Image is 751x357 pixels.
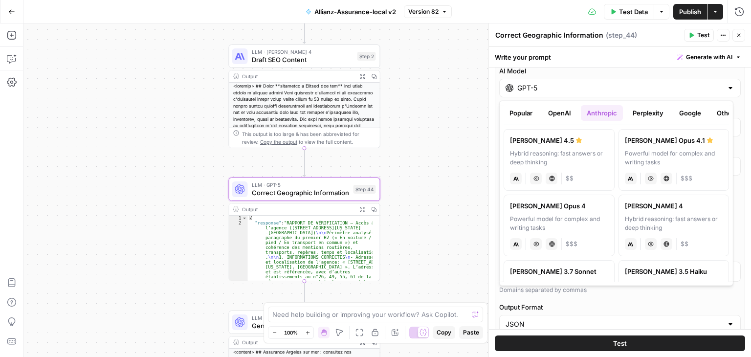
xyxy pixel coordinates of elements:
span: Copy the output [260,139,297,145]
button: Perplexity [627,105,669,121]
span: LLM · [PERSON_NAME] 4 [252,48,353,56]
button: Generate with AI [673,51,745,64]
span: Paste [463,328,479,337]
span: Publish [679,7,701,17]
g: Edge from step_44 to step_23 [303,281,306,310]
span: Test Data [619,7,648,17]
span: Toggle code folding, rows 1 through 3 [242,216,247,221]
div: 1 [229,216,248,221]
span: Copy [437,328,451,337]
span: Test [613,338,627,348]
span: Generate SEO FAQ [252,321,343,331]
div: Hybrid reasoning: fast answers or deep thinking [624,215,723,232]
span: LLM · GPT-5 [252,181,350,189]
button: Popular [504,105,538,121]
span: Draft SEO Content [252,55,353,65]
div: Domains separated by commas [499,286,741,294]
label: AI Model [499,66,741,76]
span: LLM · GPT-4.1 [252,314,343,322]
div: Write your prompt [489,47,751,67]
div: Hybrid reasoning: fast answers or deep thinking [510,149,608,167]
button: Test [684,29,714,42]
div: Output [242,205,353,213]
g: Edge from step_2 to step_44 [303,148,306,177]
button: Google [673,105,707,121]
label: Output Format [499,302,741,312]
button: Paste [459,326,483,339]
div: This output is too large & has been abbreviated for review. to view the full content. [242,130,376,146]
span: Allianz-Assurance-local v2 [314,7,396,17]
button: Other [711,105,740,121]
span: Cost tier [566,240,577,248]
div: Powerful model for complex and writing tasks [510,215,608,232]
button: Version 82 [404,5,452,18]
div: Output [242,72,353,80]
button: Test Data [604,4,654,20]
span: 100% [284,329,298,336]
textarea: Correct Geographic Information [495,30,603,40]
div: [PERSON_NAME] Opus 4 [510,201,608,211]
div: [PERSON_NAME] 4.5 [510,135,608,145]
span: Generate with AI [686,53,732,62]
div: LLM · GPT-5Correct Geographic InformationStep 44Output{ "response":"RAPPORT DE VÉRIFICATION – Acc... [229,178,380,281]
button: Allianz-Assurance-local v2 [300,4,402,20]
div: Hybrid reasoning: fast answers or deep thinking [510,280,608,298]
button: Publish [673,4,707,20]
span: Cost tier [680,174,692,183]
div: Output [242,338,353,346]
span: ( step_44 ) [606,30,637,40]
div: LLM · [PERSON_NAME] 4Draft SEO ContentStep 2Output<loremip> ## Dolor **sitametco a Elitsed doe te... [229,45,380,148]
span: Cost tier [680,240,688,248]
div: Step 44 [353,185,376,194]
button: Test [495,335,745,351]
span: Cost tier [566,174,574,183]
div: [PERSON_NAME] 3.5 Haiku [624,267,723,276]
button: OpenAI [542,105,577,121]
span: Correct Geographic Information [252,188,350,198]
div: [PERSON_NAME] 4 [624,201,723,211]
div: [PERSON_NAME] 3.7 Sonnet [510,267,608,276]
input: JSON [506,319,723,329]
div: Fast and intelligent model for lightweight tasks [624,280,723,298]
span: Version 82 [408,7,439,16]
div: <loremip> ## Dolor **sitametco a Elitsed doe tem** inci utlab etdolo m'aliquae admini Veni quisno... [229,83,380,188]
div: Powerful model for complex and writing tasks [624,149,723,167]
span: Test [697,31,709,40]
g: Edge from step_1 to step_2 [303,15,306,44]
button: Copy [433,326,455,339]
div: [PERSON_NAME] Opus 4.1 [624,135,723,145]
div: Step 2 [357,52,376,61]
input: Select a model [517,83,723,93]
button: Anthropic [581,105,623,121]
